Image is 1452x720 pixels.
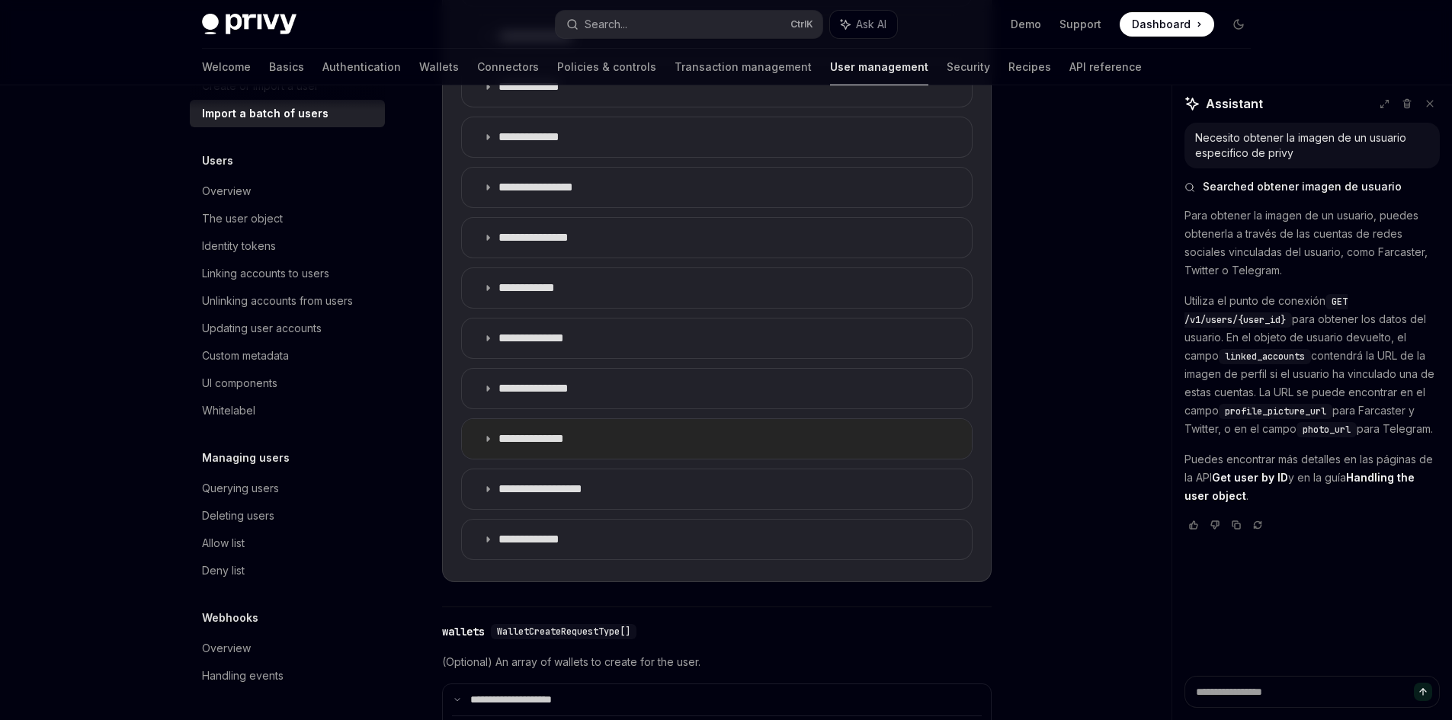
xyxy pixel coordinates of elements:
[190,260,385,287] a: Linking accounts to users
[497,626,630,638] span: WalletCreateRequestType[]
[190,635,385,662] a: Overview
[585,15,627,34] div: Search...
[830,11,897,38] button: Ask AI
[1203,179,1402,194] span: Searched obtener imagen de usuario
[202,182,251,200] div: Overview
[202,292,353,310] div: Unlinking accounts from users
[1414,683,1432,701] button: Send message
[202,534,245,552] div: Allow list
[1303,424,1351,436] span: photo_url
[442,624,485,639] div: wallets
[202,264,329,283] div: Linking accounts to users
[856,17,886,32] span: Ask AI
[790,18,813,30] span: Ctrl K
[190,502,385,530] a: Deleting users
[190,397,385,424] a: Whitelabel
[1212,471,1288,485] a: Get user by ID
[190,475,385,502] a: Querying users
[1011,17,1041,32] a: Demo
[202,49,251,85] a: Welcome
[1184,292,1440,438] p: Utiliza el punto de conexión para obtener los datos del usuario. En el objeto de usuario devuelto...
[1226,12,1251,37] button: Toggle dark mode
[556,11,822,38] button: Search...CtrlK
[190,662,385,690] a: Handling events
[1195,130,1429,161] div: Necesito obtener la imagen de un usuario especifico de privy
[1225,405,1326,418] span: profile_picture_url
[202,562,245,580] div: Deny list
[190,205,385,232] a: The user object
[202,210,283,228] div: The user object
[1069,49,1142,85] a: API reference
[830,49,928,85] a: User management
[1008,49,1051,85] a: Recipes
[1120,12,1214,37] a: Dashboard
[190,178,385,205] a: Overview
[190,530,385,557] a: Allow list
[269,49,304,85] a: Basics
[202,347,289,365] div: Custom metadata
[190,370,385,397] a: UI components
[1184,450,1440,505] p: Puedes encontrar más detalles en las páginas de la API y en la guía .
[442,653,992,671] span: (Optional) An array of wallets to create for the user.
[477,49,539,85] a: Connectors
[1184,676,1440,708] textarea: To enrich screen reader interactions, please activate Accessibility in Grammarly extension settings
[1184,471,1415,503] a: Handling the user object
[322,49,401,85] a: Authentication
[1184,296,1348,326] span: GET /v1/users/{user_id}
[202,507,274,525] div: Deleting users
[202,374,277,392] div: UI components
[1184,206,1440,280] p: Para obtener la imagen de un usuario, puedes obtenerla a través de las cuentas de redes sociales ...
[202,667,284,685] div: Handling events
[190,287,385,315] a: Unlinking accounts from users
[202,639,251,658] div: Overview
[1225,350,1305,363] span: linked_accounts
[675,49,812,85] a: Transaction management
[190,315,385,342] a: Updating user accounts
[190,557,385,584] a: Deny list
[1184,179,1440,194] button: Searched obtener imagen de usuario
[557,49,656,85] a: Policies & controls
[1059,17,1101,32] a: Support
[202,237,276,255] div: Identity tokens
[1132,17,1191,32] span: Dashboard
[419,49,459,85] a: Wallets
[202,319,322,338] div: Updating user accounts
[202,609,258,627] h5: Webhooks
[202,152,233,170] h5: Users
[202,449,290,467] h5: Managing users
[190,100,385,127] a: Import a batch of users
[190,232,385,260] a: Identity tokens
[202,402,255,420] div: Whitelabel
[947,49,990,85] a: Security
[202,14,296,35] img: dark logo
[202,479,279,498] div: Querying users
[202,104,329,123] div: Import a batch of users
[1206,94,1263,113] span: Assistant
[190,342,385,370] a: Custom metadata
